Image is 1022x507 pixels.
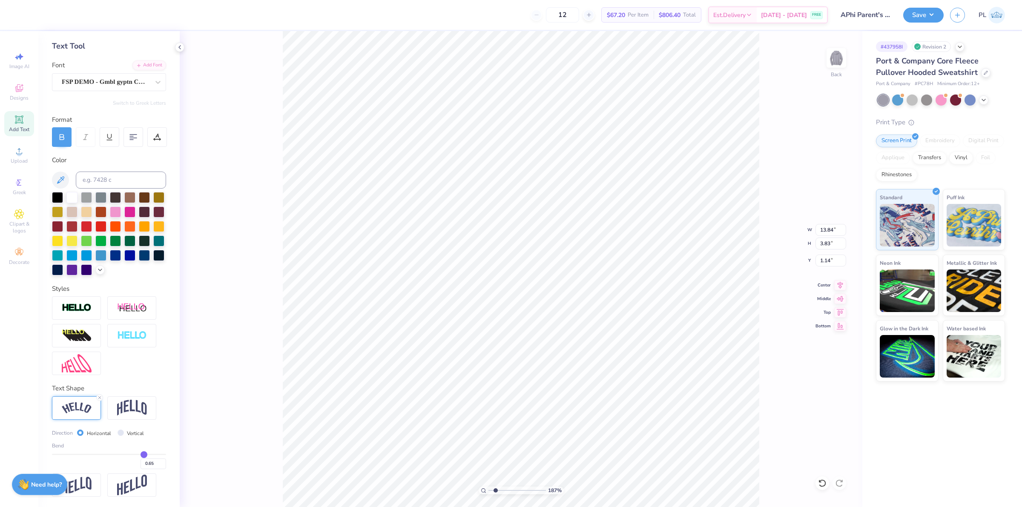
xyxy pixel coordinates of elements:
img: Arc [62,402,92,414]
span: Metallic & Glitter Ink [947,258,997,267]
img: Arch [117,400,147,416]
img: Puff Ink [947,204,1002,246]
span: Greek [13,189,26,196]
img: Rise [117,475,147,496]
span: 187 % [548,487,562,494]
span: Add Text [9,126,29,133]
div: Color [52,155,166,165]
img: 3d Illusion [62,329,92,343]
span: Center [815,282,831,288]
strong: Need help? [31,481,62,489]
button: Switch to Greek Letters [113,100,166,106]
span: FREE [812,12,821,18]
img: Water based Ink [947,335,1002,378]
span: $67.20 [607,11,625,20]
span: Puff Ink [947,193,965,202]
div: Format [52,115,167,125]
span: [DATE] - [DATE] [761,11,807,20]
span: Upload [11,158,28,164]
div: Embroidery [920,135,960,147]
span: Middle [815,296,831,302]
img: Shadow [117,303,147,313]
div: Rhinestones [876,169,917,181]
div: Screen Print [876,135,917,147]
span: Neon Ink [880,258,901,267]
img: Back [828,49,845,66]
span: Water based Ink [947,324,986,333]
img: Stroke [62,303,92,313]
div: Add Font [132,60,166,70]
div: Text Tool [52,40,166,52]
div: Transfers [913,152,947,164]
span: Total [683,11,696,20]
span: Port & Company [876,80,910,88]
span: Decorate [9,259,29,266]
span: Standard [880,193,902,202]
div: Text Shape [52,384,166,393]
input: Untitled Design [834,6,897,23]
label: Font [52,60,65,70]
div: Foil [976,152,996,164]
img: Pamela Lois Reyes [988,7,1005,23]
img: Negative Space [117,331,147,341]
img: Free Distort [62,354,92,372]
span: Bend [52,442,64,450]
div: Back [831,71,842,78]
span: Minimum Order: 12 + [937,80,980,88]
span: Top [815,309,831,315]
span: $806.40 [659,11,680,20]
span: Port & Company Core Fleece Pullover Hooded Sweatshirt [876,56,979,77]
span: Image AI [9,63,29,70]
span: Clipart & logos [4,221,34,234]
a: PL [979,7,1005,23]
img: Neon Ink [880,269,935,312]
div: Revision 2 [912,41,951,52]
span: # PC78H [915,80,933,88]
label: Horizontal [87,430,111,437]
div: Digital Print [963,135,1004,147]
span: PL [979,10,986,20]
img: Flag [62,477,92,493]
span: Est. Delivery [713,11,746,20]
div: Applique [876,152,910,164]
input: e.g. 7428 c [76,172,166,189]
div: # 437958I [876,41,907,52]
div: Print Type [876,117,1005,127]
input: – – [546,7,579,23]
span: Glow in the Dark Ink [880,324,928,333]
img: Standard [880,204,935,246]
span: Direction [52,429,73,437]
img: Glow in the Dark Ink [880,335,935,378]
div: Styles [52,284,166,294]
label: Vertical [127,430,144,437]
img: Metallic & Glitter Ink [947,269,1002,312]
span: Bottom [815,323,831,329]
span: Designs [10,95,29,101]
div: Vinyl [949,152,973,164]
button: Save [903,8,944,23]
span: Per Item [628,11,649,20]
